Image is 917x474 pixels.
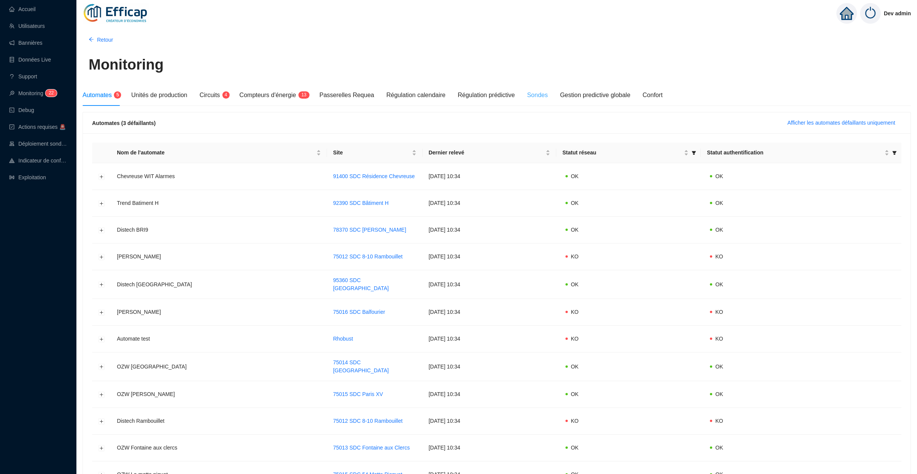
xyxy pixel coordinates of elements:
[458,91,515,100] div: Régulation prédictive
[89,37,94,42] span: arrow-left
[114,91,121,99] sup: 5
[884,1,911,26] span: Dev admin
[423,381,556,408] td: [DATE] 10:34
[99,174,105,180] button: Développer la ligne
[9,141,67,147] a: clusterDéploiement sondes
[333,391,383,397] a: 75015 SDC Paris XV
[117,445,177,451] span: OZW Fontaine aux clercs
[333,200,389,206] a: 92390 SDC Bâtiment H
[333,253,403,260] a: 75012 SDC 8-10 Rambouillet
[333,227,406,233] a: 78370 SDC [PERSON_NAME]
[117,253,161,260] span: [PERSON_NAME]
[92,120,156,126] span: Automates (3 défaillants)
[117,364,186,370] span: OZW [GEOGRAPHIC_DATA]
[562,149,682,157] span: Statut réseau
[333,359,389,373] a: 75014 SDC [GEOGRAPHIC_DATA]
[99,200,105,206] button: Développer la ligne
[840,6,854,20] span: home
[117,281,192,287] span: Distech [GEOGRAPHIC_DATA]
[117,309,161,315] span: [PERSON_NAME]
[45,89,57,97] sup: 22
[327,143,423,163] th: Site
[715,364,723,370] span: OK
[571,200,578,206] span: OK
[83,34,119,46] button: Retour
[333,277,389,291] a: 95360 SDC [GEOGRAPHIC_DATA]
[571,253,578,260] span: KO
[715,173,723,179] span: OK
[571,336,578,342] span: KO
[891,147,898,158] span: filter
[715,418,723,424] span: KO
[9,174,46,180] a: slidersExploitation
[333,309,385,315] a: 75016 SDC Balfourier
[423,270,556,299] td: [DATE] 10:34
[787,119,895,127] span: Afficher les automates défaillants uniquement
[423,217,556,243] td: [DATE] 10:34
[131,92,187,98] span: Unités de production
[298,91,309,99] sup: 13
[333,418,403,424] a: 75012 SDC 8-10 Rambouillet
[99,227,105,233] button: Développer la ligne
[560,91,630,100] div: Gestion predictive globale
[117,418,165,424] span: Distech Rambouillet
[117,173,175,179] span: Chevreuse WIT Alarmes
[117,149,315,157] span: Nom de l'automate
[423,435,556,461] td: [DATE] 10:34
[9,90,55,96] a: monitorMonitoring22
[117,336,150,342] span: Automate test
[333,149,410,157] span: Site
[571,173,578,179] span: OK
[715,309,723,315] span: KO
[333,445,410,451] a: 75013 SDC Fontaine aux Clercs
[571,418,578,424] span: KO
[111,143,327,163] th: Nom de l'automate
[892,151,897,155] span: filter
[117,200,159,206] span: Trend Batiment H
[423,190,556,217] td: [DATE] 10:34
[423,408,556,435] td: [DATE] 10:34
[692,151,696,155] span: filter
[556,143,701,163] th: Statut réseau
[319,92,374,98] span: Passerelles Requea
[99,336,105,342] button: Développer la ligne
[97,36,113,44] span: Retour
[9,107,34,113] a: codeDebug
[9,6,36,12] a: homeAccueil
[333,173,415,179] a: 91400 SDC Résidence Chevreuse
[99,445,105,451] button: Développer la ligne
[860,3,881,24] img: power
[49,90,51,96] span: 2
[301,92,304,97] span: 1
[333,336,353,342] a: Rhobust
[83,92,112,98] span: Automates
[18,124,66,130] span: Actions requises 🚨
[9,40,42,46] a: notificationBannières
[99,364,105,370] button: Développer la ligne
[51,90,54,96] span: 2
[571,445,578,451] span: OK
[715,281,723,287] span: OK
[571,227,578,233] span: OK
[304,92,306,97] span: 3
[571,364,578,370] span: OK
[423,243,556,270] td: [DATE] 10:34
[715,445,723,451] span: OK
[571,281,578,287] span: OK
[386,91,446,100] div: Régulation calendaire
[222,91,230,99] sup: 4
[571,391,578,397] span: OK
[99,391,105,398] button: Développer la ligne
[571,309,578,315] span: KO
[781,117,901,129] button: Afficher les automates défaillants uniquement
[707,149,883,157] span: Statut authentification
[117,227,148,233] span: Distech BRI9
